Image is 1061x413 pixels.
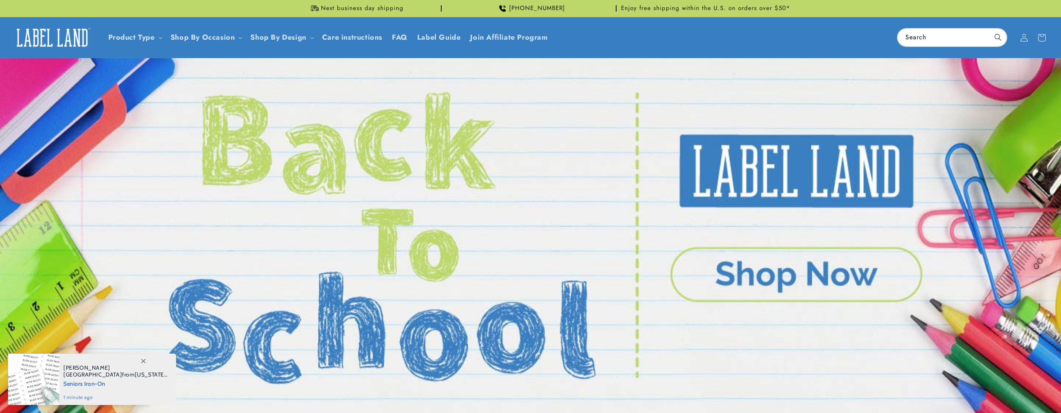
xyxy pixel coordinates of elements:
[989,28,1007,46] button: Search
[387,28,412,47] a: FAQ
[170,33,235,42] span: Shop By Occasion
[417,33,461,42] span: Label Guide
[12,25,92,50] img: Label Land
[108,32,155,43] a: Product Type
[250,32,306,43] a: Shop By Design
[103,28,166,47] summary: Product Type
[509,4,565,12] span: [PHONE_NUMBER]
[465,28,552,47] a: Join Affiliate Program
[166,28,246,47] summary: Shop By Occasion
[470,33,548,42] span: Join Affiliate Program
[63,364,122,378] span: [PERSON_NAME][GEOGRAPHIC_DATA]
[412,28,466,47] a: Label Guide
[621,4,790,12] span: Enjoy free shipping within the U.S. on orders over $50*
[245,28,317,47] summary: Shop By Design
[135,371,167,378] span: [US_STATE]
[63,364,168,378] span: from , purchased
[322,33,382,42] span: Care instructions
[392,33,408,42] span: FAQ
[9,22,95,53] a: Label Land
[321,4,404,12] span: Next business day shipping
[317,28,387,47] a: Care instructions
